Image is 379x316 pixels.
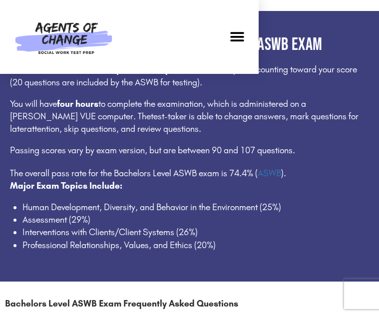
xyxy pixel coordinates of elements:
[10,64,357,87] span: only 150 counting toward your score (20 questions are included by the ASWB for testing).
[10,111,359,134] span: test-taker is able to change answers, mark questions for later
[57,98,98,109] b: four hours
[10,180,122,191] strong: Major Exam Topics Include:
[22,239,369,252] li: Professional Relationships, Values, and Ethics (20%)
[10,63,369,88] p: The exam contains , with
[10,168,286,179] span: The overall pass rate for the Bachelors Level ASWB exam is 74.4% ( ).
[10,98,57,109] span: You will have
[22,201,369,214] li: Human Development, Diversity, and Behavior in the Environment (25%)
[22,214,369,226] li: Assessment (29%)
[10,98,306,122] span: to complete the examination, which is administered on a [PERSON_NAME] VUE computer. The
[27,123,201,134] span: attention, skip questions, and review questions.
[226,25,249,48] div: Menu Toggle
[10,145,295,156] span: Passing scores vary by exam version, but are between 90 and 107 questions.
[258,168,281,179] a: ASWB
[22,226,369,239] li: Interventions with Clients/Client Systems (26%)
